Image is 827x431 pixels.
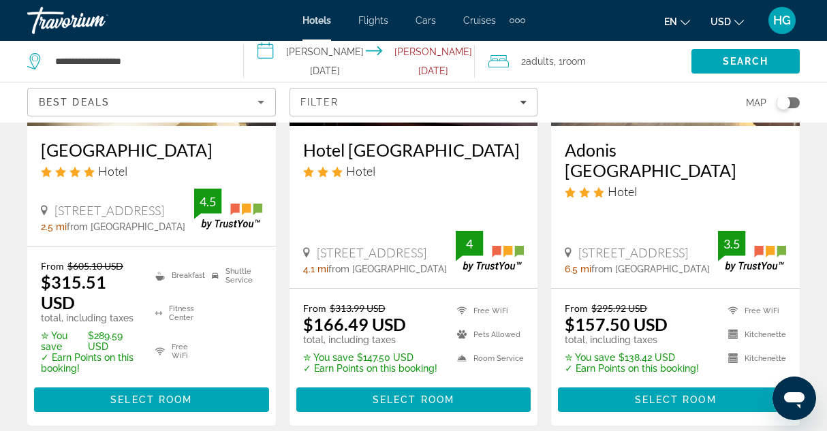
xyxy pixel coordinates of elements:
p: ✓ Earn Points on this booking! [303,363,437,374]
button: Search [691,49,800,74]
p: total, including taxes [41,313,138,323]
span: Select Room [635,394,717,405]
span: Select Room [373,394,454,405]
span: from [GEOGRAPHIC_DATA] [591,264,710,274]
del: $313.99 USD [330,302,386,314]
div: 3.5 [718,236,745,252]
a: [GEOGRAPHIC_DATA] [41,140,262,160]
span: Hotel [98,163,127,178]
button: Extra navigation items [510,10,525,31]
div: 3 star Hotel [565,184,786,199]
input: Search hotel destination [54,51,223,71]
li: Pets Allowed [450,326,524,343]
button: Filters [290,88,538,116]
a: Select Room [296,390,531,405]
span: Room [563,56,586,67]
ins: $166.49 USD [303,314,406,334]
del: $605.10 USD [67,260,123,272]
del: $295.92 USD [591,302,647,314]
li: Free WiFi [450,302,524,319]
a: Adonis [GEOGRAPHIC_DATA] [565,140,786,180]
span: 6.5 mi [565,264,591,274]
span: ✮ You save [41,330,84,352]
li: Kitchenette [721,326,786,343]
img: TrustYou guest rating badge [718,231,786,271]
div: 4 star Hotel [41,163,262,178]
span: , 1 [554,52,586,71]
span: Best Deals [39,97,110,108]
p: $289.59 USD [41,330,138,352]
span: HG [773,14,791,27]
li: Breakfast [149,260,205,291]
button: Change currency [711,12,744,31]
li: Shuttle Service [205,260,262,291]
span: Map [746,93,766,112]
div: 3 star Hotel [303,163,525,178]
a: Select Room [34,390,269,405]
p: $147.50 USD [303,352,437,363]
p: $138.42 USD [565,352,699,363]
button: Select Room [34,387,269,412]
p: ✓ Earn Points on this booking! [41,352,138,374]
a: Hotels [302,15,331,26]
span: Select Room [110,394,192,405]
ins: $315.51 USD [41,272,106,313]
p: ✓ Earn Points on this booking! [565,363,699,374]
img: TrustYou guest rating badge [456,231,524,271]
div: 4 [456,236,483,252]
span: Adults [526,56,554,67]
button: Toggle map [766,97,800,109]
span: 2.5 mi [41,221,67,232]
span: 2 [521,52,554,71]
button: Travelers: 2 adults, 0 children [475,41,691,82]
a: Travorium [27,3,163,38]
span: [STREET_ADDRESS] [54,203,164,218]
ins: $157.50 USD [565,314,668,334]
span: en [664,16,677,27]
button: User Menu [764,6,800,35]
a: Hotel [GEOGRAPHIC_DATA] [303,140,525,160]
button: Select check in and out date [244,41,474,82]
button: Select Room [296,387,531,412]
li: Room Service [450,350,524,367]
a: Flights [358,15,388,26]
span: Filter [300,97,339,108]
button: Change language [664,12,690,31]
span: ✮ You save [565,352,615,363]
span: From [565,302,588,314]
mat-select: Sort by [39,94,264,110]
p: total, including taxes [565,334,699,345]
span: from [GEOGRAPHIC_DATA] [328,264,447,274]
a: Cruises [463,15,496,26]
span: From [303,302,326,314]
p: total, including taxes [303,334,437,345]
span: 4.1 mi [303,264,328,274]
span: ✮ You save [303,352,354,363]
img: TrustYou guest rating badge [194,189,262,229]
span: [STREET_ADDRESS] [578,245,688,260]
span: From [41,260,64,272]
li: Free WiFi [149,336,205,367]
iframe: Button to launch messaging window [773,377,816,420]
span: Hotel [346,163,375,178]
span: Search [723,56,769,67]
a: Cars [416,15,436,26]
li: Free WiFi [721,302,786,319]
a: Select Room [558,390,793,405]
li: Kitchenette [721,350,786,367]
li: Fitness Center [149,298,205,330]
button: Select Room [558,387,793,412]
span: USD [711,16,731,27]
div: 4.5 [194,193,221,210]
span: from [GEOGRAPHIC_DATA] [67,221,185,232]
span: Hotel [608,184,637,199]
span: [STREET_ADDRESS] [317,245,426,260]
